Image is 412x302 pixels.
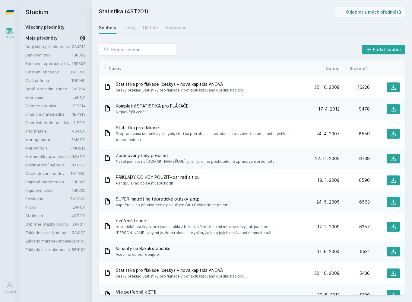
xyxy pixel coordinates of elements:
[116,224,307,236] span: teoretické otázky, které jsem stáhla z borce. Některé se mi moc nezdály, tak jsem poslala [PERSON...
[72,61,86,66] a: 1BP308
[317,177,340,183] span: 18. 1. 2009
[25,204,72,210] a: Právo
[25,145,70,151] a: Marketing 1
[71,154,86,159] a: 4MM101
[72,95,86,100] a: 5EN101
[72,230,86,235] a: 2AJ122
[25,238,72,244] a: Základy makroekonomie
[116,180,200,186] span: Par tipu a rad co se muzou hodit
[72,129,86,133] a: 4SA101
[340,131,370,137] div: 8559
[71,162,86,167] a: 1MT351
[25,69,71,75] a: Burzovní obchody
[340,270,370,276] div: 5436
[99,25,116,31] div: Soubory
[25,179,72,185] a: Pojistná matematika
[335,7,405,17] button: Odebrat z mých předmětů
[340,84,370,90] div: 16226
[25,52,72,58] a: Bankovnictví I.
[340,199,370,205] div: 6563
[70,196,86,201] a: TVSPOS
[315,156,340,162] span: 22. 11. 2005
[109,65,122,72] button: Název
[1,24,18,43] a: Study
[116,196,229,202] span: SUPER matroš na teoretické otázky z stp
[72,112,86,117] a: 1BP310
[116,174,200,180] span: PRIKLADY-CO KDY POUZIT+par rad a tipu
[340,224,370,230] div: 6257
[165,22,188,34] a: Hodnocení
[72,53,86,57] a: 1BP302
[25,103,73,109] a: Finance podniku
[317,224,340,230] span: 12. 2. 2009
[25,43,72,50] a: Angličtina pro ekonomická studia 2 (B2/C1)
[25,77,71,83] a: Cvičná firma
[25,111,72,117] a: Finanční matematika
[25,120,73,126] a: Finanční teorie, politika a instituce
[349,65,370,72] button: Stažení
[25,230,72,236] a: Základní kurz čínštiny B (A1)
[25,94,72,100] a: Ekonomie I.
[25,246,72,252] a: Základy mikroekonomie
[116,103,189,109] span: Kompletní STATISTIKA pro FLÁKAČE
[25,35,58,41] span: Moje předměty
[340,156,370,162] div: 6739
[116,109,189,115] span: Nejnovější vydání
[362,45,405,54] a: Přidat soubor
[317,249,340,255] span: 11. 6. 2004
[25,60,72,66] a: Bankovní operace v teorii a praxi
[124,22,136,34] a: Testy
[70,146,86,150] a: 3MG212
[116,87,244,93] span: cesky preklad Statistiky pro flakace v pdf aktualizovany o jednu kapitolu
[316,199,340,205] span: 24. 5. 2005
[143,22,158,34] a: Učitelé
[5,35,14,40] div: Study
[116,131,307,143] span: Prepracovana ucebnica pre tych, ktori sa potrebuju naucit statistiku k zaverecnemu testu rychlo a...
[25,187,72,193] a: Pojišťovnictví I.
[72,222,86,226] a: 2PR311
[25,162,71,168] a: Mezinárodní měnové a finanční instituce
[116,252,170,258] span: Všechno co potřebujete
[349,65,365,72] span: Stažení
[71,213,86,218] a: 4ST201
[73,103,86,108] a: 1FP214
[25,221,72,227] a: Vybrané otázky obchodního práva
[1,279,18,297] a: Uživatel
[72,179,86,184] a: 1BP305
[124,25,136,31] div: Testy
[72,205,86,210] a: 2PR101
[116,267,244,273] span: Statistika pro flakace (cesky) + nova kapitola ANOVA
[71,69,86,74] a: 1MT356
[25,213,71,219] a: Statistika
[116,159,277,165] span: Nasel jsem to na [DOMAIN_NAME][URL], prvni pro me pochopitelne zpracovani predmetu :)
[116,246,170,252] span: Varianty na Bakuli statistiku
[73,120,86,125] a: 11F201
[72,247,86,252] a: 5EN102
[116,202,229,208] span: zapněte si ho při písemce a pak už jen Ctrl+F vyhledejte pojem:
[25,137,71,143] a: Management
[99,7,335,17] h2: Statistika (4ST201)
[340,177,370,183] div: 6590
[116,273,244,279] span: cesky preklad Statistiky pro flakace v pdf aktualizovany o jednu kapitolu
[71,171,86,176] a: 1MT359
[340,106,370,112] div: 9478
[340,249,370,255] div: 5531
[72,239,86,243] a: 5EN103
[326,65,340,72] button: Datum
[71,137,86,142] a: 3MA101
[165,25,188,31] div: Hodnocení
[116,153,277,159] span: Zpracovany cely predmet
[71,78,86,83] a: 1DP049
[72,44,86,49] a: 2AJ212
[25,128,72,134] a: Informatika
[116,218,307,224] span: ověřená teorie
[116,289,212,295] span: Vše potřebné k ZT!!
[99,22,116,34] a: Soubory
[25,153,71,159] a: Matematika pro ekonomy
[116,81,244,87] span: Statistika pro flakace (cesky) + nova kapitola ANOVA
[25,170,71,176] a: Obchodování na devizovém trhu
[314,270,340,276] span: 30. 10. 2009
[99,43,176,56] input: Hledej soubor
